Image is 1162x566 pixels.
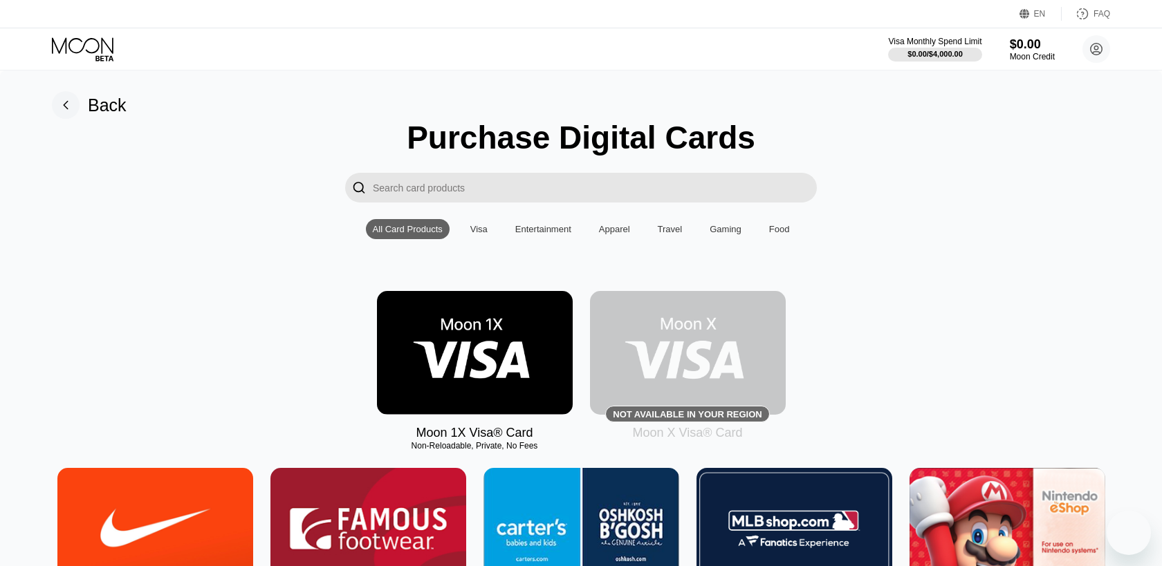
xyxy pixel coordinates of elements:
div:  [345,173,373,202]
div: Visa Monthly Spend Limit [888,37,981,46]
div: Not available in your region [613,409,762,419]
div:  [352,180,366,196]
div: Entertainment [515,224,571,234]
div: Travel [651,219,690,239]
div: EN [1034,9,1046,19]
input: Search card products [373,173,817,202]
div: Moon X Visa® Card [632,426,742,440]
div: All Card Products [366,219,450,239]
div: Food [769,224,790,234]
div: Apparel [599,224,630,234]
div: Back [52,91,127,119]
div: $0.00 [1010,37,1055,52]
div: FAQ [1062,7,1110,21]
div: Gaming [710,224,741,234]
div: Moon Credit [1010,52,1055,62]
div: Travel [658,224,683,234]
div: $0.00 / $4,000.00 [907,50,963,58]
div: Food [762,219,797,239]
div: Moon 1X Visa® Card [416,426,533,440]
div: All Card Products [373,224,443,234]
div: Apparel [592,219,637,239]
div: Non-Reloadable, Private, No Fees [377,441,573,451]
div: Gaming [703,219,748,239]
div: $0.00Moon Credit [1010,37,1055,62]
div: Visa [470,224,488,234]
div: Not available in your region [590,291,786,415]
div: Entertainment [508,219,578,239]
div: Visa [463,219,495,239]
div: Purchase Digital Cards [407,119,755,156]
div: Visa Monthly Spend Limit$0.00/$4,000.00 [888,37,981,62]
div: FAQ [1094,9,1110,19]
div: Back [88,95,127,115]
div: EN [1020,7,1062,21]
iframe: Button to launch messaging window [1107,511,1151,555]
